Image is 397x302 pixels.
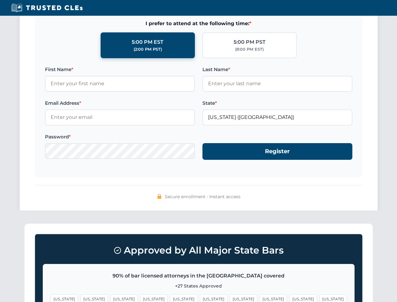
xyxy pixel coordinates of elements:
[202,109,352,125] input: Florida (FL)
[157,194,162,199] img: 🔒
[202,143,352,160] button: Register
[45,109,195,125] input: Enter your email
[51,272,347,280] p: 90% of bar licensed attorneys in the [GEOGRAPHIC_DATA] covered
[45,66,195,73] label: First Name
[165,193,240,200] span: Secure enrollment • Instant access
[202,99,352,107] label: State
[132,38,163,46] div: 5:00 PM EST
[51,282,347,289] p: +27 States Approved
[202,66,352,73] label: Last Name
[234,38,266,46] div: 5:00 PM PST
[43,242,355,259] h3: Approved by All Major State Bars
[45,99,195,107] label: Email Address
[45,76,195,92] input: Enter your first name
[9,3,85,13] img: Trusted CLEs
[45,133,195,141] label: Password
[235,46,264,53] div: (8:00 PM EST)
[45,20,352,28] span: I prefer to attend at the following time:
[134,46,162,53] div: (2:00 PM PST)
[202,76,352,92] input: Enter your last name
